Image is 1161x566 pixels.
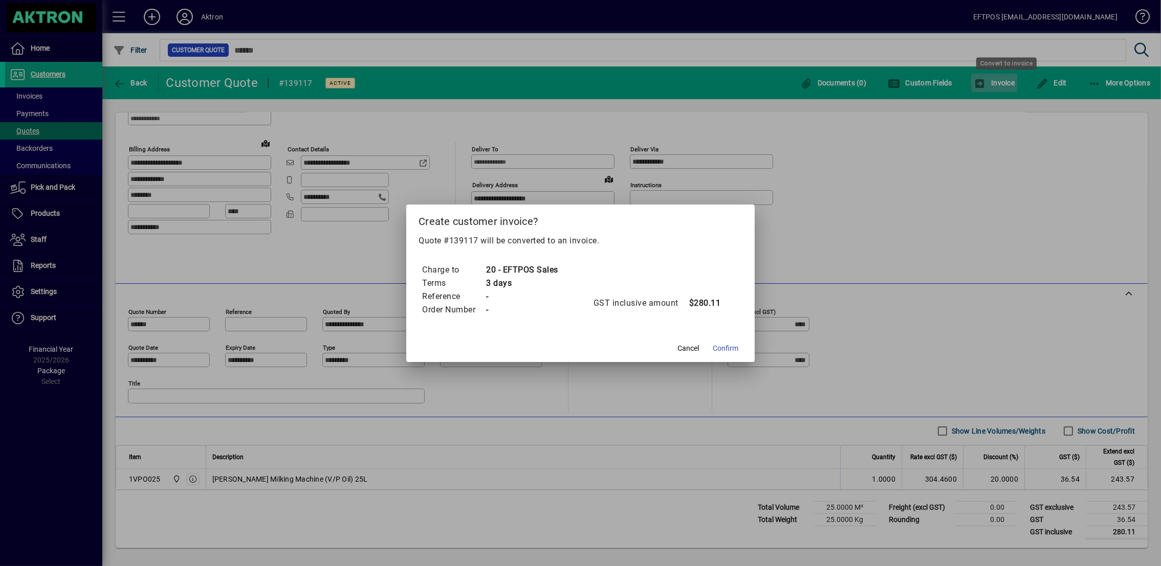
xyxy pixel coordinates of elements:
[593,297,689,310] td: GST inclusive amount
[486,303,558,316] td: -
[486,290,558,303] td: -
[422,263,486,277] td: Charge to
[689,297,730,310] td: $280.11
[672,339,705,358] button: Cancel
[677,343,699,354] span: Cancel
[709,339,742,358] button: Confirm
[486,277,558,290] td: 3 days
[486,263,558,277] td: 20 - EFTPOS Sales
[422,277,486,290] td: Terms
[422,290,486,303] td: Reference
[713,343,738,354] span: Confirm
[406,205,755,234] h2: Create customer invoice?
[419,235,742,247] p: Quote #139117 will be converted to an invoice.
[422,303,486,316] td: Order Number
